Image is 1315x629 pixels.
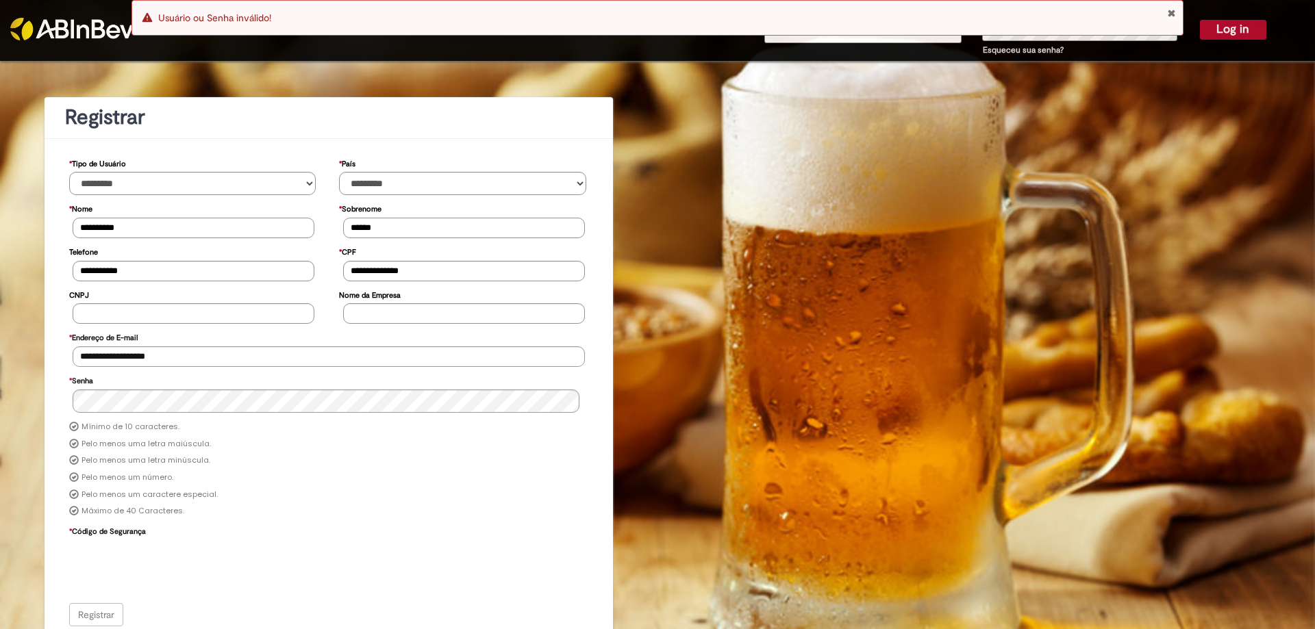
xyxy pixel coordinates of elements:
label: Máximo de 40 Caracteres. [82,506,184,517]
label: Mínimo de 10 caracteres. [82,422,179,433]
label: Senha [69,370,93,389]
button: Close Notification [1167,8,1176,18]
h1: Registrar [65,106,592,129]
label: Pelo menos uma letra maiúscula. [82,439,211,450]
label: Telefone [69,241,98,261]
img: ABInbev-white.png [10,18,134,40]
label: Pelo menos um caractere especial. [82,489,218,500]
label: Nome da Empresa [339,284,401,304]
iframe: reCAPTCHA [73,540,281,593]
label: CPF [339,241,356,261]
button: Log in [1200,20,1266,39]
label: Pelo menos um número. [82,472,173,483]
span: Usuário ou Senha inválido! [158,12,271,24]
label: Nome [69,198,92,218]
label: Endereço de E-mail [69,326,138,346]
label: CNPJ [69,284,89,304]
label: Tipo de Usuário [69,153,126,172]
label: Código de Segurança [69,520,146,540]
a: Esqueceu sua senha? [983,44,1064,55]
label: País [339,153,355,172]
label: Pelo menos uma letra minúscula. [82,455,210,466]
label: Sobrenome [339,198,381,218]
